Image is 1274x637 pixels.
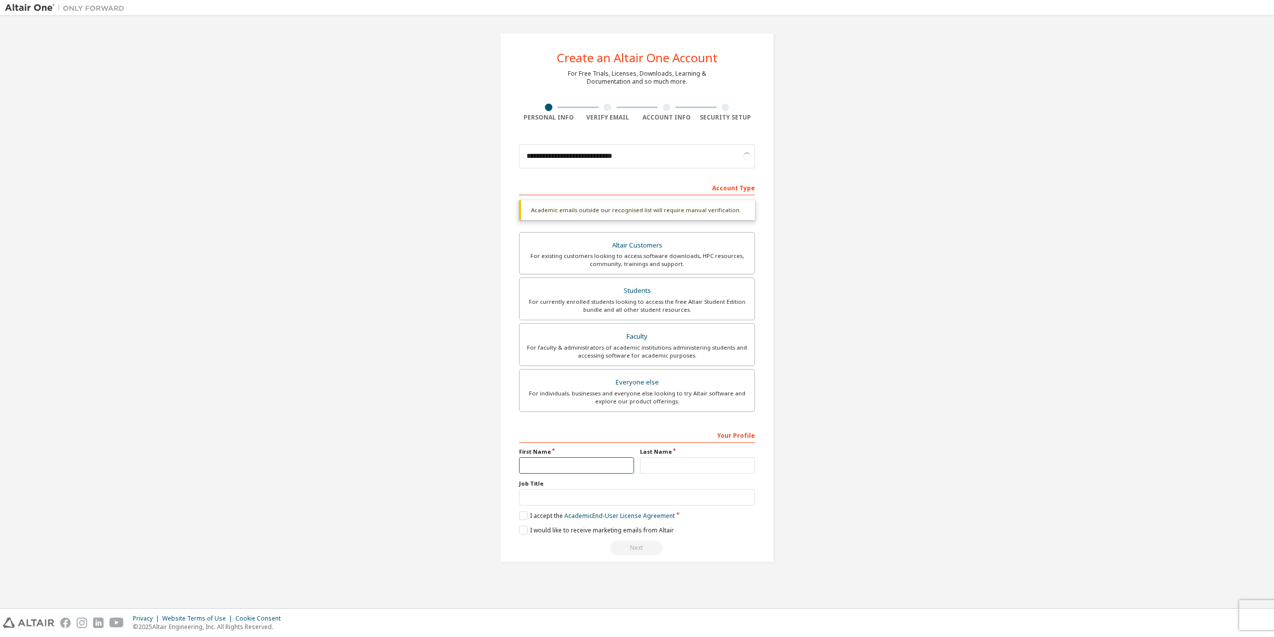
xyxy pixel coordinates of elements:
label: Job Title [519,480,755,488]
div: Academic emails outside our recognised list will require manual verification. [519,200,755,220]
div: Create an Altair One Account [557,52,718,64]
div: Everyone else [526,376,748,389]
img: Altair One [5,3,129,13]
div: Website Terms of Use [162,615,235,623]
div: For existing customers looking to access software downloads, HPC resources, community, trainings ... [526,252,748,268]
label: Last Name [640,448,755,456]
img: instagram.svg [77,618,87,628]
div: Please wait while checking email ... [519,540,755,555]
p: © 2025 Altair Engineering, Inc. All Rights Reserved. [133,623,287,631]
div: Faculty [526,330,748,344]
img: facebook.svg [60,618,71,628]
a: Academic End-User License Agreement [564,511,675,520]
div: Privacy [133,615,162,623]
div: Personal Info [519,114,578,122]
div: For Free Trials, Licenses, Downloads, Learning & Documentation and so much more. [568,70,706,86]
div: For faculty & administrators of academic institutions administering students and accessing softwa... [526,344,748,360]
div: Account Type [519,179,755,195]
label: First Name [519,448,634,456]
div: Your Profile [519,427,755,443]
div: Verify Email [578,114,637,122]
label: I would like to receive marketing emails from Altair [519,526,674,534]
div: For currently enrolled students looking to access the free Altair Student Edition bundle and all ... [526,298,748,314]
img: linkedin.svg [93,618,104,628]
div: Students [526,284,748,298]
label: I accept the [519,511,675,520]
div: Cookie Consent [235,615,287,623]
div: For individuals, businesses and everyone else looking to try Altair software and explore our prod... [526,389,748,405]
div: Security Setup [696,114,755,122]
div: Account Info [637,114,696,122]
img: altair_logo.svg [3,618,54,628]
img: youtube.svg [109,618,124,628]
div: Altair Customers [526,239,748,253]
